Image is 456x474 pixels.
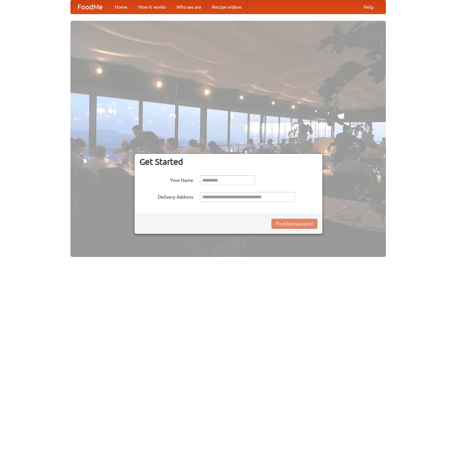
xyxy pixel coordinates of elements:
[140,157,317,167] h3: Get Started
[140,175,193,184] label: Your Name
[207,0,247,14] a: Recipe videos
[358,0,379,14] a: Help
[71,0,109,14] a: FoodMe
[271,219,317,229] button: Find Restaurants!
[109,0,133,14] a: Home
[140,192,193,200] label: Delivery Address
[171,0,207,14] a: Who we are
[133,0,171,14] a: How it works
